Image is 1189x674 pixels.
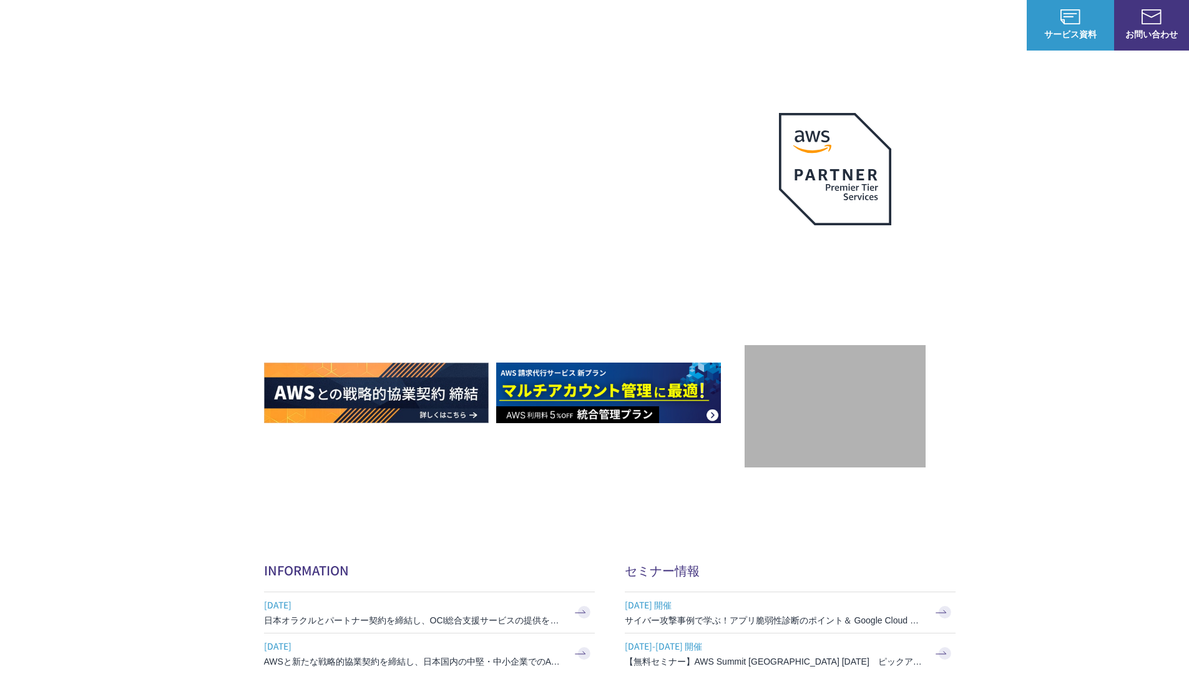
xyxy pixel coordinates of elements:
[770,364,901,455] img: 契約件数
[264,592,595,633] a: [DATE] 日本オラクルとパートナー契約を締結し、OCI総合支援サービスの提供を開始
[1142,9,1162,24] img: お問い合わせ
[764,240,906,288] p: 最上位プレミアティア サービスパートナー
[722,19,822,32] p: 業種別ソリューション
[625,637,924,655] span: [DATE]-[DATE] 開催
[595,19,625,32] p: 強み
[264,595,564,614] span: [DATE]
[264,205,745,325] h1: AWS ジャーニーの 成功を実現
[264,655,564,668] h3: AWSと新たな戦略的協業契約を締結し、日本国内の中堅・中小企業でのAWS活用を加速
[264,637,564,655] span: [DATE]
[264,633,595,674] a: [DATE] AWSと新たな戦略的協業契約を締結し、日本国内の中堅・中小企業でのAWS活用を加速
[264,363,489,423] img: AWSとの戦略的協業契約 締結
[1027,27,1114,41] span: サービス資料
[1060,9,1080,24] img: AWS総合支援サービス C-Chorus サービス資料
[264,561,595,579] h2: INFORMATION
[625,561,956,579] h2: セミナー情報
[625,595,924,614] span: [DATE] 開催
[625,614,924,627] h3: サイバー攻撃事例で学ぶ！アプリ脆弱性診断のポイント＆ Google Cloud セキュリティ対策
[264,138,745,193] p: AWSの導入からコスト削減、 構成・運用の最適化からデータ活用まで 規模や業種業態を問わない マネージドサービスで
[496,363,721,423] img: AWS請求代行サービス 統合管理プラン
[979,19,1014,32] a: ログイン
[625,655,924,668] h3: 【無料セミナー】AWS Summit [GEOGRAPHIC_DATA] [DATE] ピックアップセッション
[1114,27,1189,41] span: お問い合わせ
[19,10,234,40] a: AWS総合支援サービス C-Chorus NHN テコラスAWS総合支援サービス
[144,12,234,38] span: NHN テコラス AWS総合支援サービス
[650,19,697,32] p: サービス
[264,614,564,627] h3: 日本オラクルとパートナー契約を締結し、OCI総合支援サービスの提供を開始
[907,19,954,32] p: ナレッジ
[625,633,956,674] a: [DATE]-[DATE] 開催 【無料セミナー】AWS Summit [GEOGRAPHIC_DATA] [DATE] ピックアップセッション
[847,19,882,32] a: 導入事例
[779,113,891,225] img: AWSプレミアティアサービスパートナー
[625,592,956,633] a: [DATE] 開催 サイバー攻撃事例で学ぶ！アプリ脆弱性診断のポイント＆ Google Cloud セキュリティ対策
[821,240,849,258] em: AWS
